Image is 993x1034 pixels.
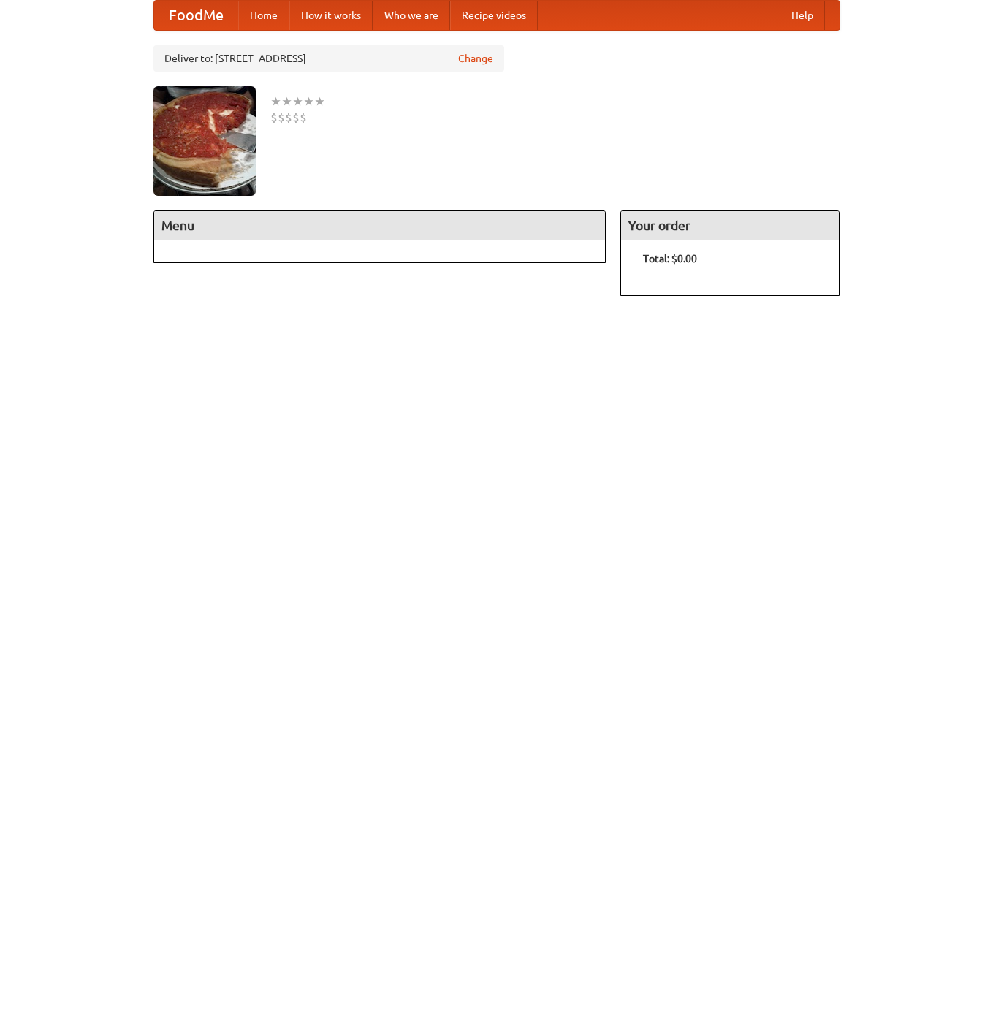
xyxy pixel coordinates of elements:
a: FoodMe [154,1,238,30]
li: $ [278,110,285,126]
li: ★ [270,94,281,110]
li: ★ [281,94,292,110]
li: ★ [292,94,303,110]
li: ★ [314,94,325,110]
a: Help [780,1,825,30]
li: $ [285,110,292,126]
a: Who we are [373,1,450,30]
li: $ [300,110,307,126]
a: Change [458,51,493,66]
img: angular.jpg [153,86,256,196]
li: ★ [303,94,314,110]
a: Recipe videos [450,1,538,30]
div: Deliver to: [STREET_ADDRESS] [153,45,504,72]
li: $ [270,110,278,126]
h4: Your order [621,211,839,240]
a: How it works [289,1,373,30]
a: Home [238,1,289,30]
li: $ [292,110,300,126]
b: Total: $0.00 [643,253,697,265]
h4: Menu [154,211,606,240]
